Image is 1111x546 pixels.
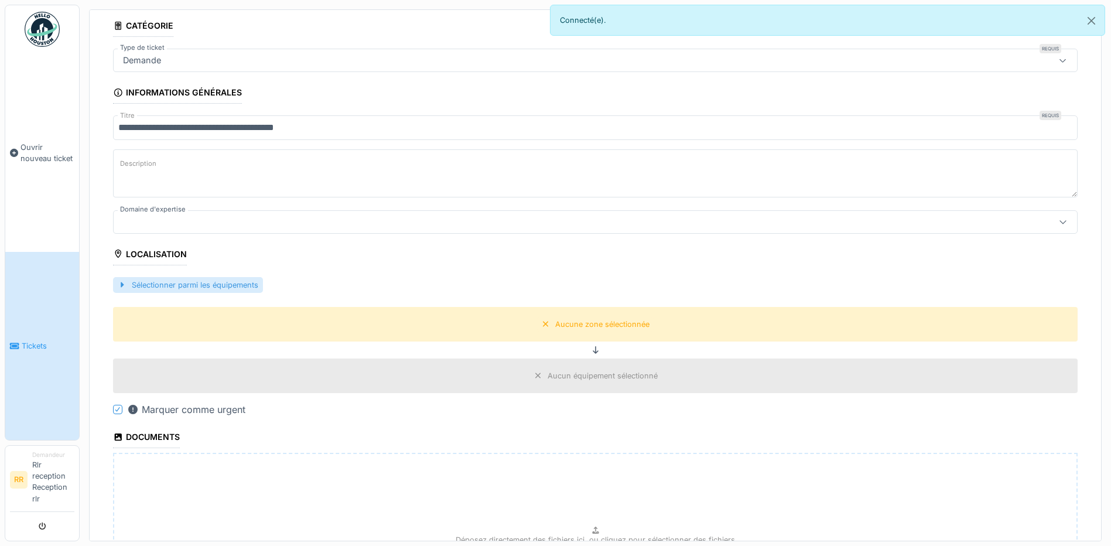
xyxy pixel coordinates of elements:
a: Ouvrir nouveau ticket [5,53,79,252]
div: Catégorie [113,17,173,37]
div: Localisation [113,245,187,265]
p: Déposez directement des fichiers ici, ou cliquez pour sélectionner des fichiers [456,534,735,545]
div: Connecté(e). [550,5,1106,36]
button: Close [1078,5,1105,36]
div: Sélectionner parmi les équipements [113,277,263,293]
div: Aucune zone sélectionnée [555,319,649,330]
div: Documents [113,428,180,448]
label: Domaine d'expertise [118,204,188,214]
div: Informations générales [113,84,242,104]
label: Type de ticket [118,43,167,53]
div: Requis [1040,111,1061,120]
label: Titre [118,111,137,121]
a: Tickets [5,252,79,439]
div: Requis [1040,44,1061,53]
div: Demande [118,54,166,67]
div: Demandeur [32,451,74,459]
li: Rlr reception Reception rlr [32,451,74,509]
li: RR [10,471,28,489]
span: Tickets [22,340,74,352]
img: Badge_color-CXgf-gQk.svg [25,12,60,47]
div: Aucun équipement sélectionné [548,370,658,381]
span: Ouvrir nouveau ticket [20,142,74,164]
a: RR DemandeurRlr reception Reception rlr [10,451,74,512]
div: Marquer comme urgent [127,402,245,417]
label: Description [118,156,159,171]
